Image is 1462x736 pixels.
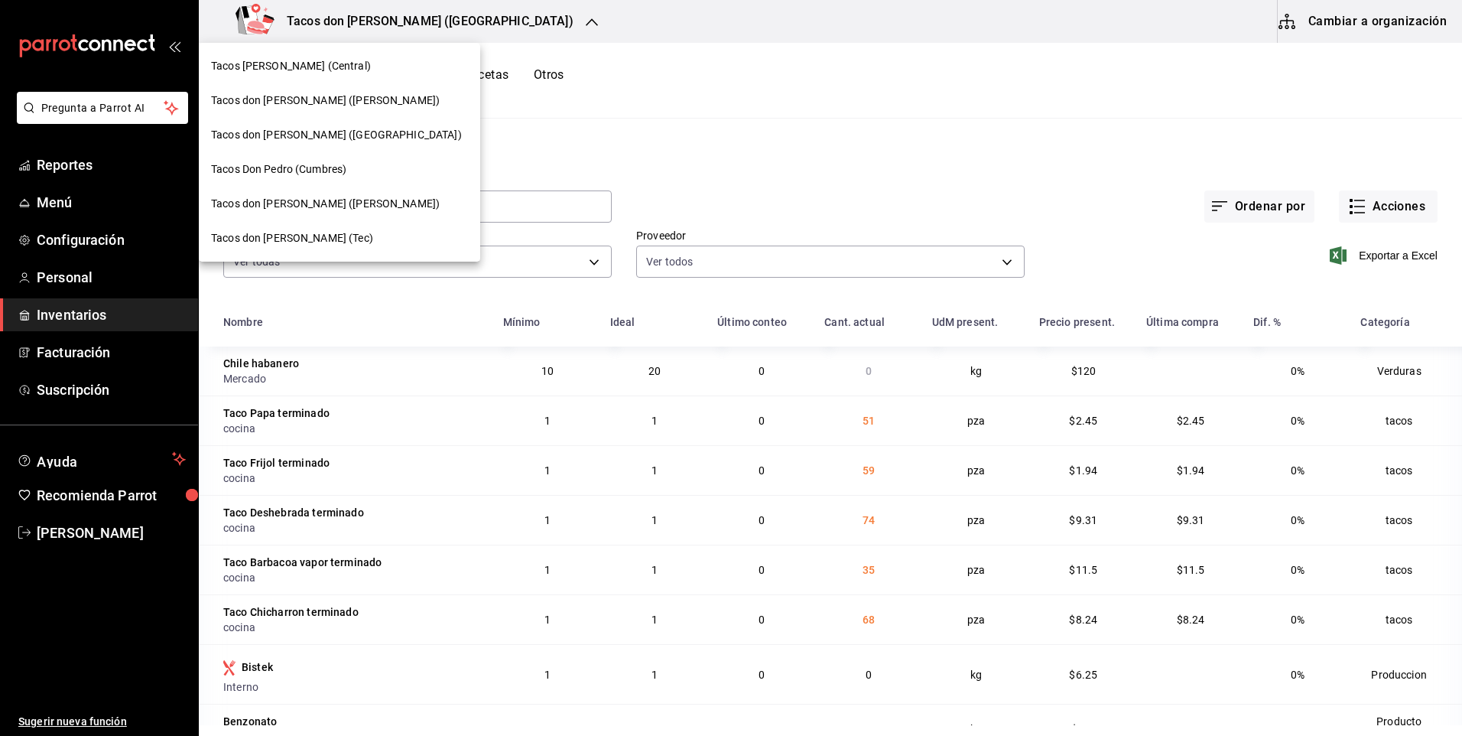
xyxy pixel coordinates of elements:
span: Tacos Don Pedro (Cumbres) [211,161,346,177]
span: Tacos don [PERSON_NAME] ([GEOGRAPHIC_DATA]) [211,127,462,143]
span: Tacos [PERSON_NAME] (Central) [211,58,371,74]
span: Tacos don [PERSON_NAME] ([PERSON_NAME]) [211,93,440,109]
div: Tacos don [PERSON_NAME] (Tec) [199,221,480,256]
div: Tacos [PERSON_NAME] (Central) [199,49,480,83]
div: Tacos Don Pedro (Cumbres) [199,152,480,187]
span: Tacos don [PERSON_NAME] (Tec) [211,230,373,246]
span: Tacos don [PERSON_NAME] ([PERSON_NAME]) [211,196,440,212]
div: Tacos don [PERSON_NAME] ([PERSON_NAME]) [199,83,480,118]
div: Tacos don [PERSON_NAME] ([PERSON_NAME]) [199,187,480,221]
div: Tacos don [PERSON_NAME] ([GEOGRAPHIC_DATA]) [199,118,480,152]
